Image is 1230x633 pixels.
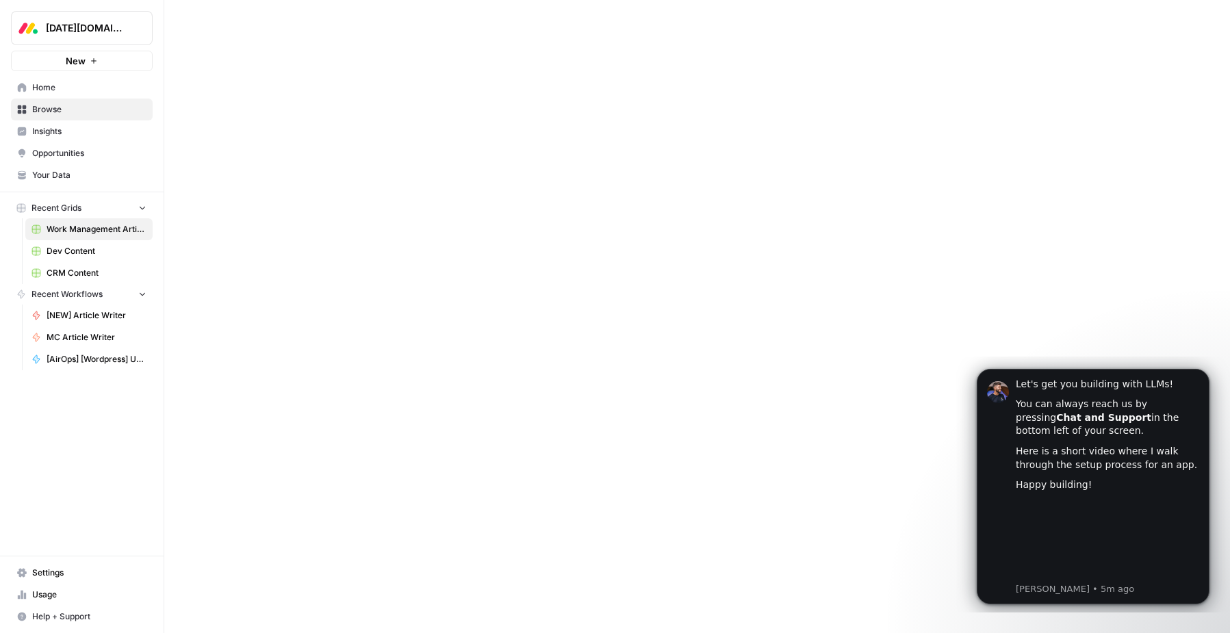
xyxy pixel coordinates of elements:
p: Message from Steven, sent 5m ago [60,227,243,239]
a: Your Data [11,164,153,186]
img: Monday.com Logo [16,16,40,40]
span: MC Article Writer [47,331,146,344]
a: Insights [11,120,153,142]
button: Recent Workflows [11,284,153,305]
button: Help + Support [11,606,153,628]
span: Browse [32,103,146,116]
span: Recent Workflows [31,288,103,300]
a: Dev Content [25,240,153,262]
span: Work Management Article Grid [47,223,146,235]
a: Settings [11,562,153,584]
span: Help + Support [32,610,146,623]
span: Home [32,81,146,94]
iframe: Intercom notifications message [956,357,1230,612]
span: Insights [32,125,146,138]
span: Usage [32,589,146,601]
a: [AirOps] [Wordpress] Update Cornerstone Post [25,348,153,370]
span: Recent Grids [31,202,81,214]
button: New [11,51,153,71]
a: CRM Content [25,262,153,284]
span: [NEW] Article Writer [47,309,146,322]
span: Dev Content [47,245,146,257]
button: Workspace: Monday.com [11,11,153,45]
a: Home [11,77,153,99]
a: Opportunities [11,142,153,164]
a: Browse [11,99,153,120]
span: [AirOps] [Wordpress] Update Cornerstone Post [47,353,146,365]
span: Opportunities [32,147,146,159]
button: Recent Grids [11,198,153,218]
span: Settings [32,567,146,579]
a: Usage [11,584,153,606]
a: [NEW] Article Writer [25,305,153,326]
a: Work Management Article Grid [25,218,153,240]
span: Your Data [32,169,146,181]
span: CRM Content [47,267,146,279]
a: MC Article Writer [25,326,153,348]
iframe: youtube [60,142,243,224]
span: [DATE][DOMAIN_NAME] [46,21,129,35]
span: New [66,54,86,68]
